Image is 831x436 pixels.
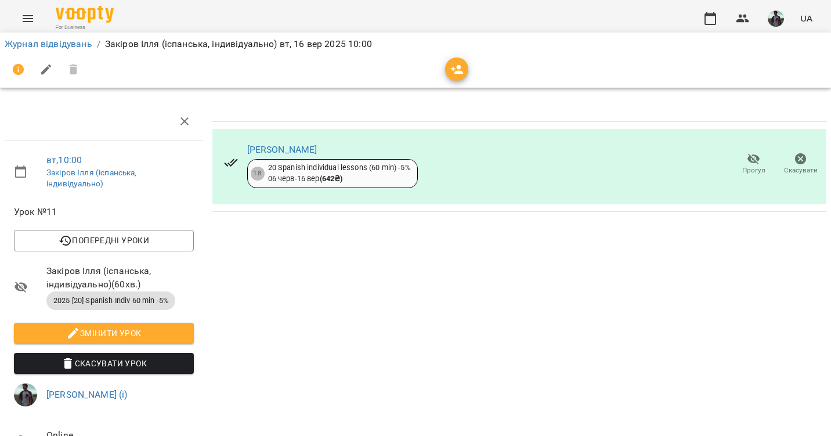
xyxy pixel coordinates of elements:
span: Змінити урок [23,326,185,340]
span: Закіров Ілля (іспанська, індивідуально) ( 60 хв. ) [46,264,194,291]
button: Змінити урок [14,323,194,344]
button: Попередні уроки [14,230,194,251]
button: Скасувати [777,148,824,181]
a: [PERSON_NAME] [247,144,317,155]
b: ( 642 ₴ ) [320,174,343,183]
span: Прогул [742,165,765,175]
span: Скасувати [784,165,818,175]
nav: breadcrumb [5,37,826,51]
img: 59b3f96857d6e12ecac1e66404ff83b3.JPG [768,10,784,27]
img: Voopty Logo [56,6,114,23]
span: UA [800,12,812,24]
button: Menu [14,5,42,33]
div: 18 [251,167,265,181]
a: Журнал відвідувань [5,38,92,49]
button: Прогул [730,148,777,181]
span: Попередні уроки [23,233,185,247]
a: вт , 10:00 [46,154,82,165]
button: Скасувати Урок [14,353,194,374]
img: 59b3f96857d6e12ecac1e66404ff83b3.JPG [14,383,37,406]
p: Закіров Ілля (іспанська, індивідуально) вт, 16 вер 2025 10:00 [105,37,372,51]
button: UA [796,8,817,29]
span: Скасувати Урок [23,356,185,370]
div: 20 Spanish individual lessons (60 min) -5% 06 черв - 16 вер [268,163,410,184]
span: 2025 [20] Spanish Indiv 60 min -5% [46,296,175,306]
a: [PERSON_NAME] (і) [46,389,128,400]
span: Урок №11 [14,205,194,219]
a: Закіров Ілля (іспанська, індивідуально) [46,168,137,189]
li: / [97,37,100,51]
span: For Business [56,24,114,31]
